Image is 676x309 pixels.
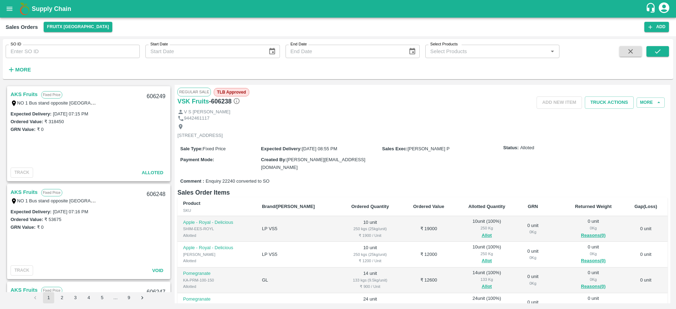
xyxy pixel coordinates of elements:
input: Select Products [427,47,546,56]
a: AKS Fruits [11,285,38,295]
div: 228 kgs (9.5kg/unit) [344,303,396,309]
div: ₹ 1200 / Unit [344,258,396,264]
span: Enquiry 22240 converted to SO [206,178,269,185]
span: Alloted [142,170,163,175]
td: GL [256,267,339,293]
b: Ordered Quantity [351,204,389,209]
td: LP VS5 [256,242,339,267]
button: Go to next page [137,292,148,303]
div: … [110,295,121,301]
label: NO 1 Bus stand opposite [GEOGRAPHIC_DATA] [GEOGRAPHIC_DATA], [GEOGRAPHIC_DATA], 604203 [17,198,234,203]
div: 250 kgs (25kg/unit) [344,251,396,258]
label: SO ID [11,42,21,47]
b: Supply Chain [32,5,71,12]
button: open drawer [1,1,18,17]
button: Add [644,22,669,32]
label: Expected Delivery : [11,111,51,116]
button: Open [548,47,557,56]
div: SHIM-EES-ROYL [183,226,251,232]
p: Pomegranate [183,296,251,303]
div: 0 unit [523,222,543,235]
p: [STREET_ADDRESS] [177,132,223,139]
div: 0 Kg [568,276,618,283]
div: [PERSON_NAME] [183,251,251,258]
td: ₹ 12000 [401,242,456,267]
nav: pagination navigation [29,292,149,303]
div: account of current user [658,1,670,16]
button: Go to page 2 [56,292,68,303]
div: 0 unit [568,270,618,291]
div: 0 Kg [568,302,618,308]
label: GRN Value: [11,127,36,132]
div: 228 Kg [462,302,512,308]
div: KA-PRM-150-180 [183,303,251,309]
span: Regular Sale [177,88,211,96]
b: Ordered Value [413,204,444,209]
span: [DATE] 08:55 PM [302,146,337,151]
td: 14 unit [339,267,402,293]
div: 606249 [143,88,170,105]
button: Go to page 5 [96,292,108,303]
button: Choose date [265,45,279,58]
input: End Date [286,45,403,58]
span: Void [152,268,163,273]
button: More [637,97,665,108]
label: ₹ 0 [37,225,44,230]
label: Expected Delivery : [261,146,302,151]
div: Allotted [183,258,251,264]
a: Supply Chain [32,4,645,14]
label: Comment : [180,178,204,185]
button: Choose date [406,45,419,58]
div: 606247 [143,284,170,301]
img: logo [18,2,32,16]
span: [PERSON_NAME] P [408,146,450,151]
button: Go to page 9 [123,292,134,303]
h6: Sales Order Items [177,188,668,197]
td: 0 unit [624,242,668,267]
div: 133 Kg [462,276,512,283]
button: Go to page 3 [70,292,81,303]
div: SKU [183,207,251,214]
div: 250 kgs (25kg/unit) [344,226,396,232]
div: 0 Kg [568,225,618,231]
div: 250 Kg [462,251,512,257]
button: page 1 [43,292,54,303]
label: Sale Type : [180,146,203,151]
div: 0 Kg [523,254,543,261]
span: TLB Approved [214,88,249,96]
b: Product [183,201,200,206]
td: 10 unit [339,242,402,267]
div: 0 unit [568,218,618,239]
label: Ordered Value: [11,119,43,124]
b: GRN [528,204,538,209]
div: 0 unit [523,273,543,286]
input: Start Date [145,45,263,58]
button: Truck Actions [585,96,634,109]
a: AKS Fruits [11,90,38,99]
div: 0 Kg [523,280,543,286]
label: Ordered Value: [11,217,43,222]
div: ₹ 1900 / Unit [344,232,396,239]
div: 133 kgs (9.5kg/unit) [344,277,396,283]
div: ₹ 900 / Unit [344,283,396,290]
button: Go to page 4 [83,292,94,303]
p: Apple - Royal - Delicious [183,245,251,251]
label: End Date [290,42,307,47]
p: Fixed Price [41,287,62,294]
label: Select Products [430,42,458,47]
div: Allotted [183,283,251,290]
span: Fixed Price [203,146,226,151]
div: 10 unit ( 100 %) [462,218,512,239]
p: 9442461117 [184,115,209,122]
div: 0 Kg [523,229,543,235]
label: Start Date [150,42,168,47]
b: Brand/[PERSON_NAME] [262,204,315,209]
div: 14 unit ( 100 %) [462,270,512,291]
label: Sales Exec : [382,146,407,151]
button: Reasons(0) [568,283,618,291]
p: Pomegranate [183,270,251,277]
td: ₹ 12600 [401,267,456,293]
div: 10 unit ( 100 %) [462,244,512,265]
label: ₹ 318450 [44,119,64,124]
td: 10 unit [339,216,402,242]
